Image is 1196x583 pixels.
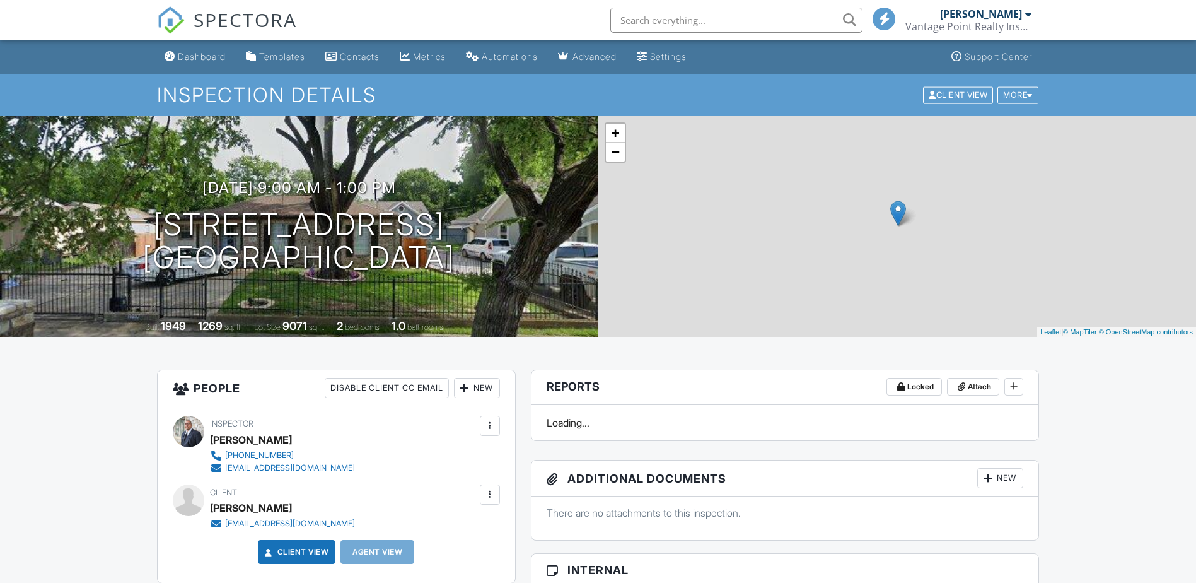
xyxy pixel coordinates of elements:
div: [EMAIL_ADDRESS][DOMAIN_NAME] [225,463,355,473]
a: Settings [632,45,692,69]
div: Disable Client CC Email [325,378,449,398]
a: Dashboard [160,45,231,69]
div: Metrics [413,51,446,62]
a: © OpenStreetMap contributors [1099,328,1193,336]
h3: Additional Documents [531,461,1039,497]
a: Client View [262,546,329,558]
h3: [DATE] 9:00 am - 1:00 pm [202,179,396,196]
span: Built [145,322,159,332]
h1: Inspection Details [157,84,1040,106]
h3: People [158,370,515,406]
a: Leaflet [1040,328,1061,336]
span: bedrooms [345,322,380,332]
div: Settings [650,51,687,62]
span: Client [210,488,237,497]
a: [PHONE_NUMBER] [210,449,355,462]
a: Client View [922,90,996,99]
div: Contacts [340,51,380,62]
div: 2 [337,319,343,333]
div: Dashboard [178,51,226,62]
span: Inspector [210,419,253,428]
a: [EMAIL_ADDRESS][DOMAIN_NAME] [210,517,355,530]
a: [EMAIL_ADDRESS][DOMAIN_NAME] [210,462,355,474]
h1: [STREET_ADDRESS] [GEOGRAPHIC_DATA] [142,208,455,275]
div: New [454,378,500,398]
div: [PERSON_NAME] [210,430,292,449]
a: Zoom in [606,124,625,143]
div: Vantage Point Realty Inspections [905,20,1031,33]
div: | [1037,327,1196,338]
a: Contacts [320,45,385,69]
span: SPECTORA [194,6,297,33]
div: [PERSON_NAME] [940,8,1022,20]
div: More [997,86,1038,103]
div: [EMAIL_ADDRESS][DOMAIN_NAME] [225,519,355,529]
a: Support Center [946,45,1037,69]
a: © MapTiler [1063,328,1097,336]
a: Advanced [553,45,622,69]
a: Metrics [395,45,451,69]
div: Client View [923,86,993,103]
div: 9071 [282,319,307,333]
span: Lot Size [254,322,281,332]
div: [PERSON_NAME] [210,498,292,517]
span: sq. ft. [224,322,242,332]
div: Templates [259,51,305,62]
span: sq.ft. [309,322,325,332]
p: There are no attachments to this inspection. [547,506,1024,520]
div: [PHONE_NUMBER] [225,450,294,461]
div: Automations [482,51,538,62]
div: 1949 [161,319,186,333]
div: New [977,468,1023,488]
div: Advanced [572,51,617,62]
span: bathrooms [407,322,443,332]
div: Support Center [965,51,1032,62]
input: Search everything... [610,8,862,33]
img: The Best Home Inspection Software - Spectora [157,6,185,34]
a: Automations (Basic) [461,45,543,69]
div: 1.0 [392,319,405,333]
a: SPECTORA [157,17,297,44]
a: Zoom out [606,143,625,162]
div: 1269 [198,319,223,333]
a: Templates [241,45,310,69]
